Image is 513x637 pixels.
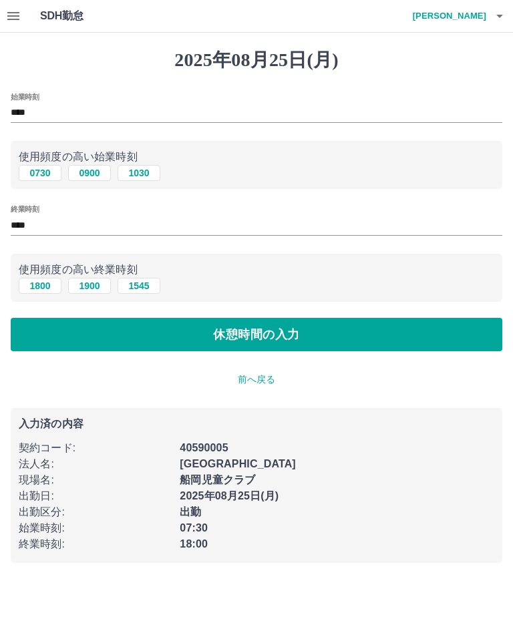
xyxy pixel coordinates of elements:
p: 入力済の内容 [19,419,494,429]
h1: 2025年08月25日(月) [11,49,502,71]
button: 休憩時間の入力 [11,318,502,351]
b: 2025年08月25日(月) [180,490,279,501]
b: 船岡児童クラブ [180,474,255,485]
b: [GEOGRAPHIC_DATA] [180,458,296,469]
button: 1900 [68,278,111,294]
p: 使用頻度の高い終業時刻 [19,262,494,278]
button: 0730 [19,165,61,181]
button: 1545 [118,278,160,294]
button: 0900 [68,165,111,181]
p: 契約コード : [19,440,172,456]
p: 出勤区分 : [19,504,172,520]
label: 終業時刻 [11,204,39,214]
p: 法人名 : [19,456,172,472]
p: 終業時刻 : [19,536,172,552]
button: 1030 [118,165,160,181]
b: 07:30 [180,522,208,534]
label: 始業時刻 [11,91,39,101]
b: 40590005 [180,442,228,453]
button: 1800 [19,278,61,294]
p: 前へ戻る [11,373,502,387]
p: 始業時刻 : [19,520,172,536]
p: 出勤日 : [19,488,172,504]
p: 現場名 : [19,472,172,488]
p: 使用頻度の高い始業時刻 [19,149,494,165]
b: 18:00 [180,538,208,550]
b: 出勤 [180,506,201,517]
